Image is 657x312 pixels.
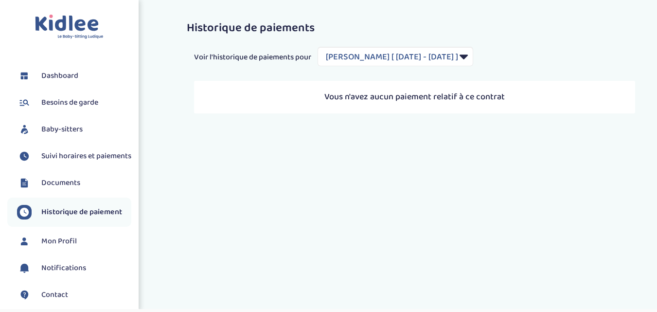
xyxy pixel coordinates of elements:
h3: Historique de paiements [187,22,643,35]
span: Notifications [41,262,86,274]
a: Contact [17,288,131,302]
span: Mon Profil [41,236,77,247]
img: contact.svg [17,288,32,302]
a: Notifications [17,261,131,275]
img: logo.svg [35,15,104,39]
img: besoin.svg [17,95,32,110]
span: Contact [41,289,68,301]
a: Suivi horaires et paiements [17,149,131,164]
p: Vous n'avez aucun paiement relatif à ce contrat [204,91,626,104]
img: suivihoraire.svg [17,205,32,220]
img: documents.svg [17,176,32,190]
span: Documents [41,177,80,189]
img: babysitters.svg [17,122,32,137]
span: Besoins de garde [41,97,98,109]
a: Historique de paiement [17,205,131,220]
span: Historique de paiement [41,206,122,218]
img: suivihoraire.svg [17,149,32,164]
a: Besoins de garde [17,95,131,110]
a: Dashboard [17,69,131,83]
span: Baby-sitters [41,124,83,135]
img: profil.svg [17,234,32,249]
img: dashboard.svg [17,69,32,83]
span: Suivi horaires et paiements [41,150,131,162]
span: Dashboard [41,70,78,82]
img: notification.svg [17,261,32,275]
a: Mon Profil [17,234,131,249]
a: Baby-sitters [17,122,131,137]
a: Documents [17,176,131,190]
span: Voir l'historique de paiements pour [194,52,311,63]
